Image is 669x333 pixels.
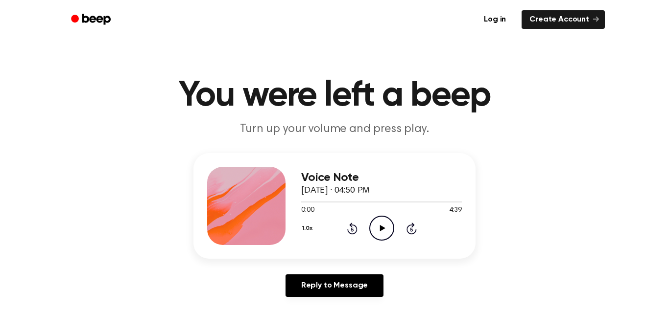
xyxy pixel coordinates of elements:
span: [DATE] · 04:50 PM [301,186,370,195]
a: Create Account [522,10,605,29]
button: 1.0x [301,220,316,237]
a: Beep [64,10,119,29]
a: Log in [474,8,516,31]
span: 0:00 [301,205,314,216]
h1: You were left a beep [84,78,585,113]
p: Turn up your volume and press play. [146,121,523,137]
h3: Voice Note [301,171,462,184]
a: Reply to Message [286,274,383,297]
span: 4:39 [449,205,462,216]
